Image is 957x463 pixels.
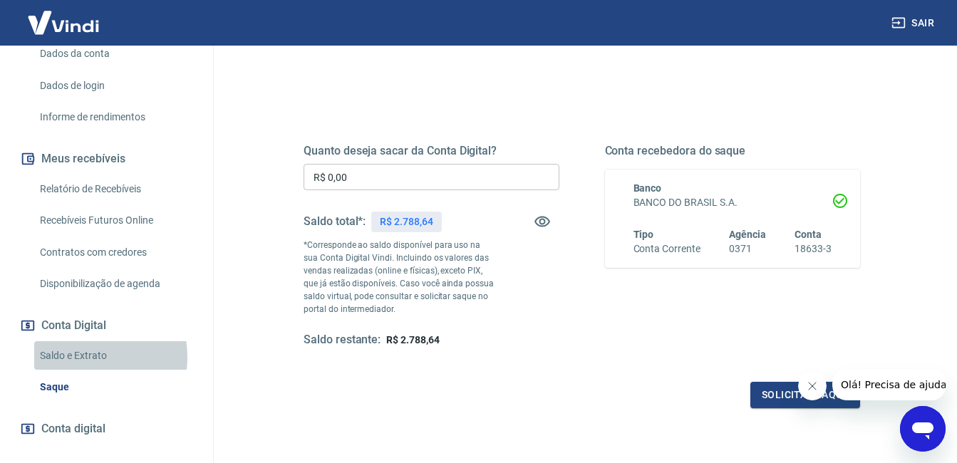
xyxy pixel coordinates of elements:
h6: 0371 [729,241,766,256]
a: Disponibilização de agenda [34,269,196,298]
h5: Conta recebedora do saque [605,144,861,158]
iframe: Botão para abrir a janela de mensagens [900,406,946,452]
span: Conta [795,229,822,240]
span: Agência [729,229,766,240]
a: Contratos com credores [34,238,196,267]
span: R$ 2.788,64 [386,334,439,345]
span: Tipo [633,229,654,240]
a: Informe de rendimentos [34,103,196,132]
h6: 18633-3 [795,241,832,256]
a: Recebíveis Futuros Online [34,206,196,235]
a: Relatório de Recebíveis [34,175,196,204]
button: Solicitar saque [750,382,860,408]
p: R$ 2.788,64 [380,214,433,229]
span: Olá! Precisa de ajuda? [9,10,120,21]
h5: Saldo total*: [304,214,366,229]
h6: Conta Corrente [633,241,700,256]
a: Dados de login [34,71,196,100]
a: Saldo e Extrato [34,341,196,370]
h5: Saldo restante: [304,333,381,348]
iframe: Mensagem da empresa [832,369,946,400]
span: Banco [633,182,662,194]
p: *Corresponde ao saldo disponível para uso na sua Conta Digital Vindi. Incluindo os valores das ve... [304,239,495,316]
a: Saque [34,373,196,402]
a: Dados da conta [34,39,196,68]
h6: BANCO DO BRASIL S.A. [633,195,832,210]
button: Sair [889,10,940,36]
a: Conta digital [17,413,196,444]
button: Meus recebíveis [17,143,196,175]
h5: Quanto deseja sacar da Conta Digital? [304,144,559,158]
button: Conta Digital [17,310,196,341]
span: Conta digital [41,419,105,439]
iframe: Fechar mensagem [798,372,827,400]
img: Vindi [17,1,110,44]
